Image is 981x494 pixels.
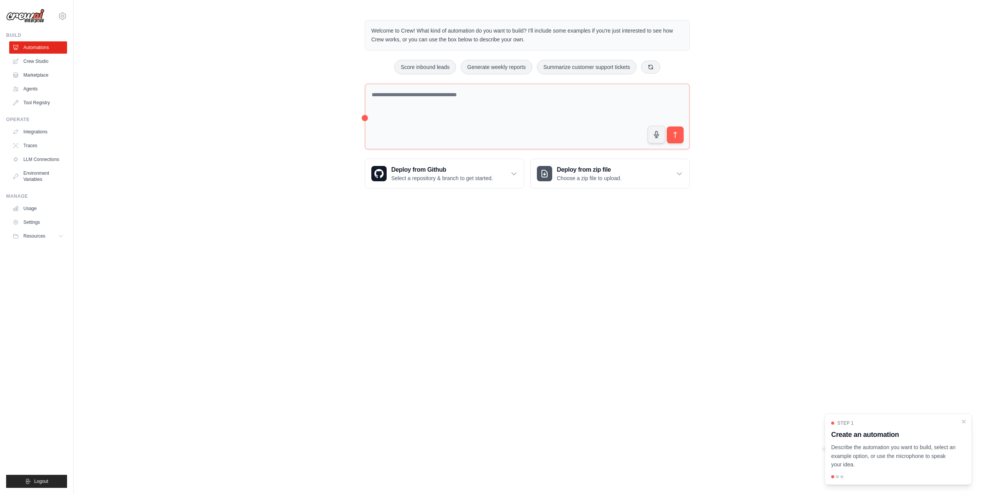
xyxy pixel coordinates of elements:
a: Integrations [9,126,67,138]
p: Choose a zip file to upload. [557,174,622,182]
a: Usage [9,202,67,215]
a: Marketplace [9,69,67,81]
div: Manage [6,193,67,199]
a: Automations [9,41,67,54]
a: LLM Connections [9,153,67,166]
p: Select a repository & branch to get started. [391,174,493,182]
a: Crew Studio [9,55,67,67]
a: Settings [9,216,67,228]
img: Logo [6,9,44,23]
a: Traces [9,140,67,152]
p: Describe the automation you want to build, select an example option, or use the microphone to spe... [831,443,956,469]
a: Tool Registry [9,97,67,109]
button: Score inbound leads [394,60,456,74]
button: Resources [9,230,67,242]
p: Welcome to Crew! What kind of automation do you want to build? I'll include some examples if you'... [371,26,683,44]
span: Resources [23,233,45,239]
div: Build [6,32,67,38]
span: Logout [34,478,48,484]
button: Generate weekly reports [461,60,532,74]
span: Step 1 [837,420,854,426]
a: Environment Variables [9,167,67,185]
h3: Create an automation [831,429,956,440]
h3: Deploy from zip file [557,165,622,174]
button: Summarize customer support tickets [537,60,637,74]
button: Logout [6,475,67,488]
a: Agents [9,83,67,95]
button: Close walkthrough [961,419,967,425]
h3: Deploy from Github [391,165,493,174]
div: Operate [6,117,67,123]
